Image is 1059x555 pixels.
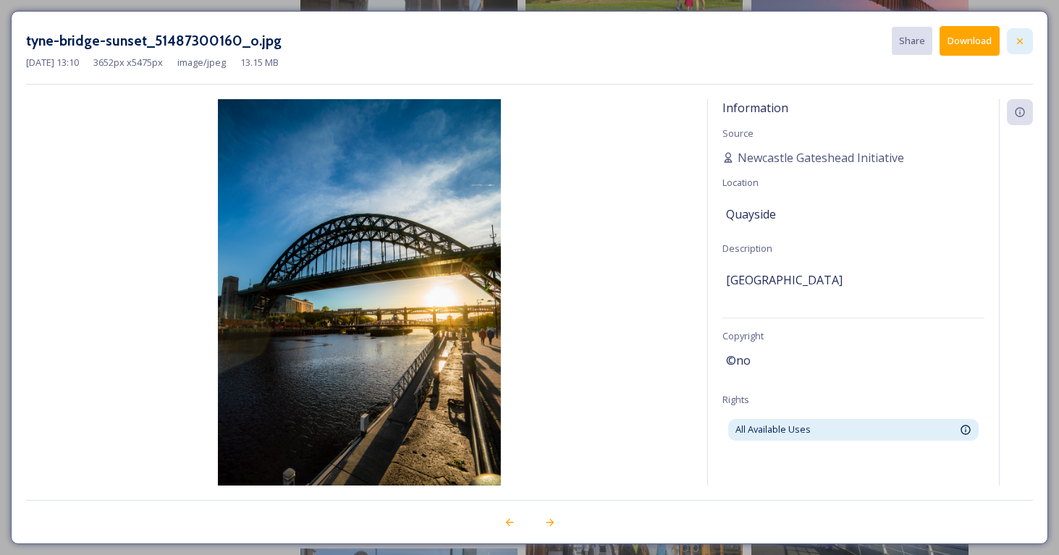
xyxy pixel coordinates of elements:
span: Rights [722,393,749,406]
span: Copyright [722,329,764,342]
button: Download [940,26,1000,56]
span: Source [722,127,754,140]
span: 13.15 MB [240,56,279,69]
span: Information [722,100,788,116]
img: tyne-bridge-sunset_51487300160_o.jpg [26,99,693,524]
span: [GEOGRAPHIC_DATA] [726,271,843,289]
span: [DATE] 13:10 [26,56,79,69]
span: 3652 px x 5475 px [93,56,163,69]
span: Quayside [726,206,776,223]
span: Description [722,242,772,255]
span: ©no [726,352,751,369]
span: Newcastle Gateshead Initiative [738,149,904,166]
h3: tyne-bridge-sunset_51487300160_o.jpg [26,30,282,51]
span: image/jpeg [177,56,226,69]
span: All Available Uses [735,423,811,436]
button: Share [892,27,932,55]
span: Location [722,176,759,189]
